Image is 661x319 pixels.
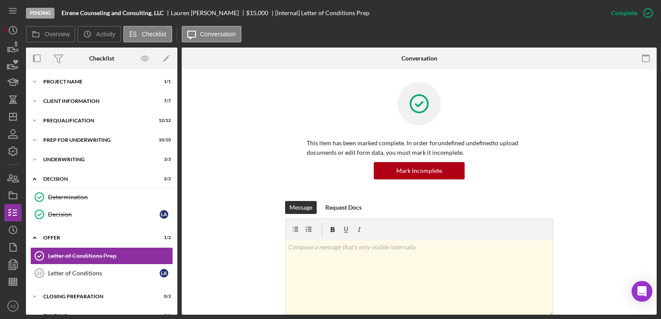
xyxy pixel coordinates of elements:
div: Closing Preparation [43,294,149,299]
div: Message [289,201,312,214]
div: Decision [48,211,160,218]
div: 1 / 2 [155,235,171,240]
div: [Internal] Letter of Conditions Prep [275,10,369,16]
div: Conversation [401,55,437,62]
button: SS [4,297,22,315]
div: 10 / 10 [155,137,171,143]
div: Offer [43,235,149,240]
div: Determination [48,194,173,201]
div: Client Information [43,99,149,104]
label: Checklist [142,31,167,38]
div: 0 / 3 [155,294,171,299]
a: DecisionLA [30,206,173,223]
button: Checklist [123,26,172,42]
div: Funding [43,313,149,319]
b: Eirene Counseling and Consulting, LLC [61,10,164,16]
span: $15,000 [246,9,268,16]
button: Overview [26,26,75,42]
div: 12 / 12 [155,118,171,123]
div: Project Name [43,79,149,84]
div: Lauren [PERSON_NAME] [171,10,246,16]
button: Message [285,201,317,214]
div: L A [160,210,168,219]
div: 3 / 3 [155,157,171,162]
tspan: 22 [37,271,42,276]
div: Complete [611,4,637,22]
button: Mark Incomplete [374,162,465,179]
a: Determination [30,188,173,206]
button: Conversation [182,26,242,42]
div: 0 / 1 [155,313,171,319]
div: Prequalification [43,118,149,123]
div: Prep for Underwriting [43,137,149,143]
div: 7 / 7 [155,99,171,104]
div: Checklist [89,55,114,62]
label: Overview [45,31,70,38]
label: Conversation [200,31,236,38]
div: Letter of Conditions Prep [48,252,173,259]
div: Mark Incomplete [396,162,442,179]
p: This item has been marked complete. In order for undefined undefined to upload documents or edit ... [307,138,532,158]
label: Activity [96,31,115,38]
div: Decision [43,176,149,182]
div: 2 / 2 [155,176,171,182]
a: 22Letter of ConditionsLA [30,265,173,282]
div: 1 / 1 [155,79,171,84]
div: Pending [26,8,55,19]
button: Activity [77,26,121,42]
div: Open Intercom Messenger [632,281,652,302]
text: SS [10,304,16,309]
div: Request Docs [325,201,362,214]
div: Letter of Conditions [48,270,160,277]
a: Letter of Conditions Prep [30,247,173,265]
button: Request Docs [321,201,366,214]
button: Complete [603,4,657,22]
div: L A [160,269,168,278]
div: Underwriting [43,157,149,162]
